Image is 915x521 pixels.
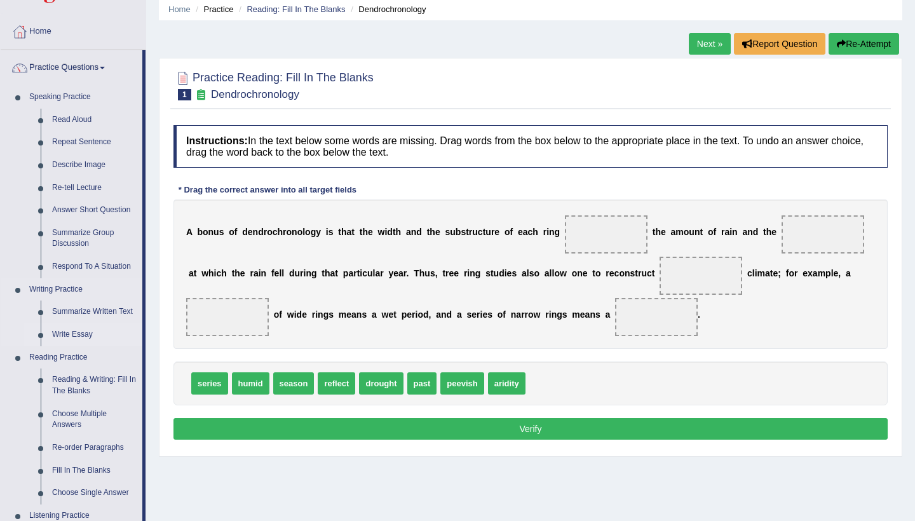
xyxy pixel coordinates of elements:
span: drought [359,372,403,395]
b: o [305,227,311,237]
a: Practice Questions [1,50,142,82]
a: Re-tell Lecture [46,177,142,200]
b: n [306,268,311,278]
b: l [302,227,305,237]
b: a [347,227,352,237]
a: Repeat Sentence [46,131,142,154]
b: f [271,268,274,278]
b: o [229,227,234,237]
b: t [194,268,197,278]
a: Respond To A Situation [46,255,142,278]
a: Reading Practice [24,346,142,369]
b: u [295,268,301,278]
b: o [595,268,601,278]
b: n [747,227,753,237]
b: a [398,268,403,278]
b: e [248,227,253,237]
span: Drop target [186,298,269,336]
b: l [279,268,281,278]
b: l [281,268,284,278]
a: Choose Multiple Answers [46,403,142,436]
b: n [411,227,417,237]
b: i [294,309,297,320]
a: Next » [689,33,731,55]
span: aridity [488,372,525,395]
b: i [467,268,470,278]
b: o [684,227,689,237]
b: e [454,268,459,278]
a: Summarize Written Text [46,301,142,323]
b: s [329,227,334,237]
b: e [661,227,666,237]
b: s [445,227,450,237]
b: i [549,309,552,320]
b: y [316,227,321,237]
b: f [713,227,716,237]
b: r [403,268,407,278]
b: u [472,227,478,237]
b: a [189,268,194,278]
a: Describe Image [46,154,142,177]
b: T [414,268,419,278]
b: r [445,268,449,278]
b: c [614,268,620,278]
b: s [329,309,334,320]
b: r [464,268,467,278]
b: n [318,309,323,320]
b: p [402,309,407,320]
b: n [511,309,517,320]
b: e [609,268,614,278]
b: a [351,309,356,320]
b: l [831,268,834,278]
b: i [755,268,757,278]
b: e [773,268,778,278]
a: Re-order Paragraphs [46,436,142,459]
b: d [242,227,248,237]
b: i [259,268,261,278]
b: e [834,268,839,278]
b: g [311,268,317,278]
b: o [528,309,534,320]
li: Dendrochronology [348,3,426,15]
a: Choose Single Answer [46,482,142,504]
b: a [330,268,335,278]
b: u [367,268,373,278]
b: t [700,227,703,237]
b: h [419,268,425,278]
b: p [825,268,831,278]
a: Answer Short Question [46,199,142,222]
b: f [279,309,282,320]
b: t [357,268,360,278]
b: a [765,268,770,278]
b: n [253,227,259,237]
b: d [499,268,505,278]
b: n [577,268,583,278]
h4: In the text below some words are missing. Drag words from the box below to the appropriate place ... [173,125,888,168]
b: t [592,268,595,278]
b: r [264,227,267,237]
b: d [416,227,422,237]
b: x [808,268,813,278]
b: i [214,268,217,278]
b: t [653,227,656,237]
b: d [289,268,295,278]
b: l [550,268,552,278]
b: r [545,309,548,320]
button: Report Question [734,33,825,55]
b: t [232,268,235,278]
b: r [794,268,797,278]
b: u [213,227,219,237]
b: e [580,309,585,320]
b: ; [778,268,781,278]
b: a [813,268,818,278]
b: d [387,227,393,237]
b: c [747,268,752,278]
b: r [491,227,494,237]
b: u [424,268,430,278]
b: . [698,309,700,320]
b: , [838,268,841,278]
b: a [724,227,729,237]
b: d [447,309,452,320]
span: season [273,372,315,395]
b: r [380,268,383,278]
